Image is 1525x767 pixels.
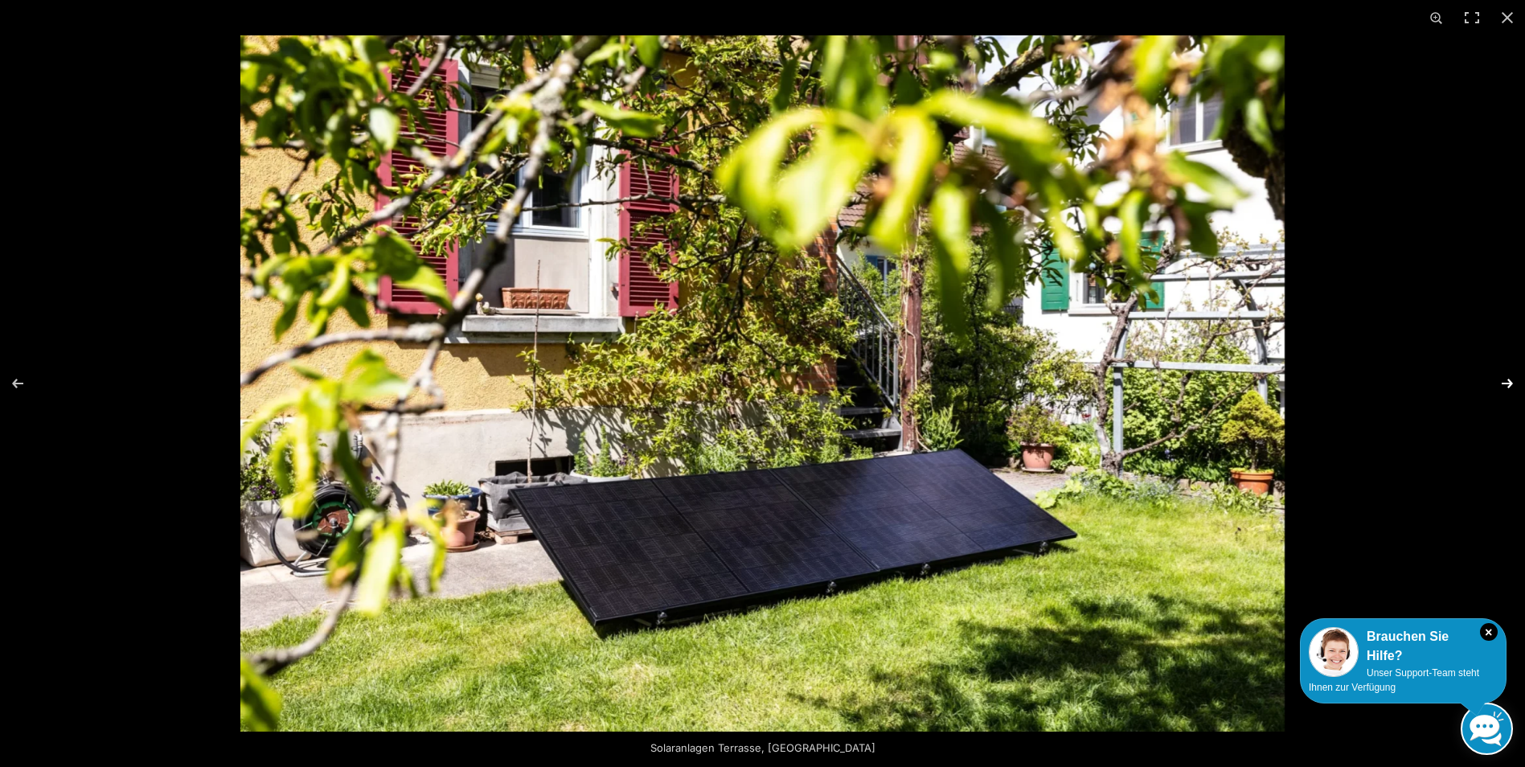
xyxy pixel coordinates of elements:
[1480,623,1498,641] i: Schließen
[1309,627,1359,677] img: Customer service
[1309,627,1498,666] div: Brauchen Sie Hilfe?
[240,35,1285,732] img: aldernativ Solaranlagen 5265 web scaled scaled scaled
[594,732,932,764] div: Solaranlagen Terrasse, [GEOGRAPHIC_DATA]
[1309,667,1479,693] span: Unser Support-Team steht Ihnen zur Verfügung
